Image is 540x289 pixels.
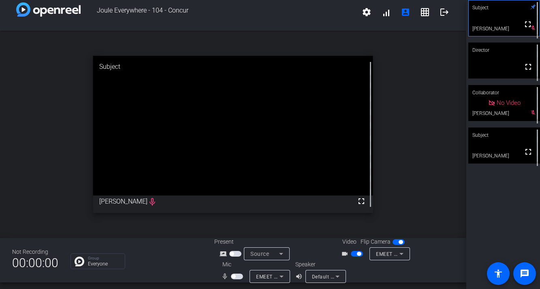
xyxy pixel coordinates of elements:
span: Flip Camera [361,238,391,246]
mat-icon: videocam_outline [341,249,351,259]
div: Not Recording [12,248,58,256]
mat-icon: fullscreen [523,147,533,157]
span: Default - AirPods [312,273,352,280]
mat-icon: accessibility [493,269,503,278]
img: Chat Icon [75,257,84,266]
div: Subject [93,56,373,78]
p: Group [88,256,121,260]
button: signal_cellular_alt [376,2,396,22]
mat-icon: message [520,269,529,278]
div: Collaborator [468,85,540,100]
mat-icon: mic_none [221,272,231,281]
div: Mic [214,260,295,269]
div: Director [468,42,540,58]
mat-icon: settings [362,7,371,17]
div: Speaker [295,260,344,269]
span: Source [250,251,269,257]
span: Video [342,238,356,246]
span: 00:00:00 [12,253,58,273]
mat-icon: grid_on [420,7,430,17]
mat-icon: screen_share_outline [220,249,229,259]
img: white-gradient.svg [16,2,81,17]
mat-icon: logout [440,7,449,17]
mat-icon: volume_up [295,272,305,281]
mat-icon: account_box [401,7,410,17]
mat-icon: fullscreen [356,196,366,206]
span: EMEET SmartCam Nova 4K (328f:00af) [376,251,470,257]
div: Subject [468,127,540,143]
span: Joule Everywhere - 104 - Concur [81,2,357,22]
div: Present [214,238,295,246]
mat-icon: fullscreen [523,19,533,29]
span: No Video [497,99,521,106]
p: Everyone [88,261,121,266]
mat-icon: fullscreen [523,62,533,72]
span: EMEET SmartCam Nova 4K (328f:00af) [256,273,350,280]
